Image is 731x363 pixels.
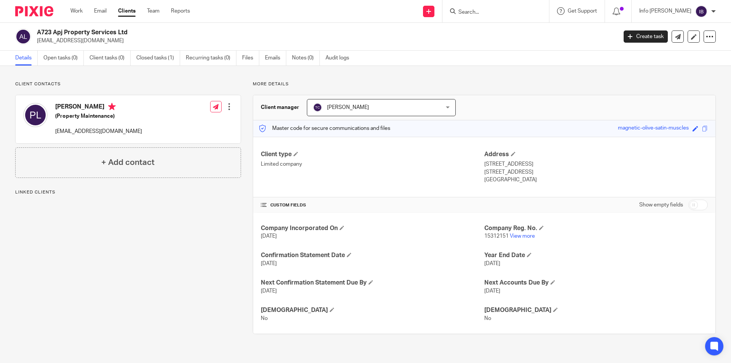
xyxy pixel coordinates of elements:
h4: Next Accounts Due By [484,279,708,287]
p: Info [PERSON_NAME] [639,7,691,15]
a: Recurring tasks (0) [186,51,236,66]
img: svg%3E [313,103,322,112]
a: Notes (0) [292,51,320,66]
span: [DATE] [261,233,277,239]
span: [DATE] [484,261,500,266]
h4: [DEMOGRAPHIC_DATA] [261,306,484,314]
h4: [DEMOGRAPHIC_DATA] [484,306,708,314]
p: [GEOGRAPHIC_DATA] [484,176,708,184]
h4: Year End Date [484,251,708,259]
p: [EMAIL_ADDRESS][DOMAIN_NAME] [55,128,142,135]
p: Master code for secure communications and files [259,125,390,132]
a: Team [147,7,160,15]
input: Search [458,9,526,16]
span: No [261,316,268,321]
h4: Next Confirmation Statement Due By [261,279,484,287]
img: svg%3E [695,5,707,18]
p: Client contacts [15,81,241,87]
h2: A723 Apj Property Services Ltd [37,29,497,37]
h4: Company Reg. No. [484,224,708,232]
a: Work [70,7,83,15]
h4: Client type [261,150,484,158]
a: Clients [118,7,136,15]
img: svg%3E [15,29,31,45]
h4: Confirmation Statement Date [261,251,484,259]
p: More details [253,81,716,87]
a: Emails [265,51,286,66]
div: magnetic-olive-satin-muscles [618,124,689,133]
h4: Company Incorporated On [261,224,484,232]
label: Show empty fields [639,201,683,209]
i: Primary [108,103,116,110]
a: Create task [624,30,668,43]
p: Limited company [261,160,484,168]
a: Email [94,7,107,15]
a: Client tasks (0) [89,51,131,66]
span: [PERSON_NAME] [327,105,369,110]
span: 15312151 [484,233,509,239]
a: Files [242,51,259,66]
h4: Address [484,150,708,158]
h4: CUSTOM FIELDS [261,202,484,208]
h4: + Add contact [101,157,155,168]
h3: Client manager [261,104,299,111]
span: [DATE] [484,288,500,294]
p: [STREET_ADDRESS] [484,160,708,168]
p: Linked clients [15,189,241,195]
p: [STREET_ADDRESS] [484,168,708,176]
a: Details [15,51,38,66]
a: Audit logs [326,51,355,66]
a: Closed tasks (1) [136,51,180,66]
span: No [484,316,491,321]
h5: (Property Maintenance) [55,112,142,120]
h4: [PERSON_NAME] [55,103,142,112]
span: Get Support [568,8,597,14]
a: Reports [171,7,190,15]
p: [EMAIL_ADDRESS][DOMAIN_NAME] [37,37,612,45]
a: Open tasks (0) [43,51,84,66]
img: Pixie [15,6,53,16]
span: [DATE] [261,261,277,266]
span: [DATE] [261,288,277,294]
a: View more [510,233,535,239]
img: svg%3E [23,103,48,127]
